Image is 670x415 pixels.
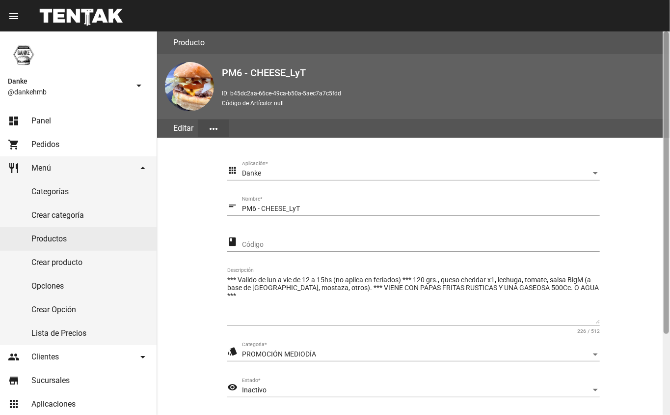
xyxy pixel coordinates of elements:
span: Clientes [31,352,59,362]
p: Código de Artículo: null [222,98,662,108]
mat-icon: shopping_cart [8,139,20,150]
h2: PM6 - CHEESE_LyT [222,65,662,81]
mat-select: Categoría [242,351,600,358]
span: Pedidos [31,140,59,149]
mat-icon: short_text [227,200,238,212]
p: ID: b45dc2aa-66ce-49ca-b50a-5aec7a7c5fdd [222,89,662,98]
input: Nombre [242,205,600,213]
span: PROMOCIÓN MEDIODÍA [242,350,316,358]
mat-icon: class [227,236,238,248]
mat-icon: store [8,375,20,386]
img: 1d4517d0-56da-456b-81f5-6111ccf01445.png [8,39,39,71]
span: @dankehmb [8,87,129,97]
mat-icon: arrow_drop_down [137,351,149,363]
mat-icon: menu [8,10,20,22]
mat-icon: apps [227,165,238,177]
input: Código [242,241,600,249]
mat-icon: arrow_drop_down [137,162,149,174]
span: Inactivo [242,386,267,394]
mat-icon: style [227,346,238,357]
mat-icon: restaurant [8,162,20,174]
mat-icon: apps [8,398,20,410]
span: Sucursales [31,376,70,385]
h3: Producto [173,36,205,50]
span: Danke [8,75,129,87]
mat-icon: people [8,351,20,363]
span: Menú [31,163,51,173]
span: Panel [31,116,51,126]
mat-icon: arrow_drop_down [133,80,145,91]
span: Aplicaciones [31,399,76,409]
mat-hint: 226 / 512 [577,328,600,334]
img: f4fd4fc5-1d0f-45c4-b852-86da81b46df0.png [165,62,214,111]
mat-icon: visibility [227,382,238,393]
mat-select: Aplicación [242,170,600,178]
mat-select: Estado [242,386,600,394]
div: Editar [169,119,198,138]
span: Danke [242,169,261,177]
button: Elegir sección [198,119,229,137]
mat-icon: more_horiz [208,123,219,135]
mat-icon: dashboard [8,115,20,127]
